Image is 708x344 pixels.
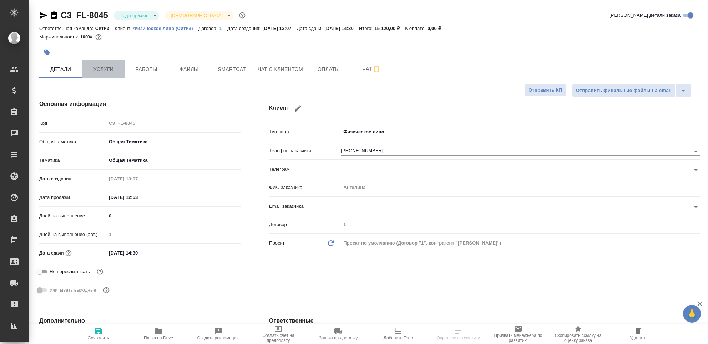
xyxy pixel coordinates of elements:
span: Удалить [630,335,646,340]
h4: Основная информация [39,100,241,108]
p: Общая тематика [39,138,106,145]
button: Сохранить [69,324,128,344]
span: Отправить финальные файлы на email [576,87,672,95]
span: Сохранить [88,335,109,340]
input: ✎ Введи что-нибудь [106,248,169,258]
button: Если добавить услуги и заполнить их объемом, то дата рассчитается автоматически [64,248,73,258]
a: C3_FL-8045 [61,10,108,20]
span: Отправить КП [529,86,562,94]
p: Телеграм [269,166,341,173]
span: Чат [354,65,389,73]
span: Чат с клиентом [258,65,303,74]
span: [PERSON_NAME] детали заказа [610,12,681,19]
span: Детали [44,65,78,74]
p: Email заказчика [269,203,341,210]
p: Физическое лицо (Сити3) [133,26,198,31]
p: Тип лица [269,128,341,135]
button: Добавить тэг [39,45,55,60]
p: ФИО заказчика [269,184,341,191]
input: Пустое поле [106,174,169,184]
p: 1 [219,26,227,31]
div: split button [572,84,692,97]
span: Оплаты [312,65,346,74]
input: Пустое поле [341,219,700,230]
button: Включи, если не хочешь, чтобы указанная дата сдачи изменилась после переставления заказа в 'Подтв... [95,267,105,276]
span: Призвать менеджера по развитию [492,333,544,343]
p: [DATE] 13:07 [262,26,297,31]
a: Физическое лицо (Сити3) [133,25,198,31]
input: Пустое поле [106,118,241,128]
button: Удалить [608,324,668,344]
button: Скопировать ссылку для ЯМессенджера [39,11,48,20]
span: Папка на Drive [144,335,173,340]
p: К оплате: [405,26,428,31]
button: Open [691,165,701,175]
p: [DATE] 14:30 [324,26,359,31]
span: Создать рекламацию [197,335,240,340]
button: Open [691,147,701,156]
h4: Клиент [269,100,700,117]
p: Дата продажи [39,194,106,201]
p: Дней на выполнение (авт.) [39,231,106,238]
p: Договор [269,221,341,228]
span: Не пересчитывать [50,268,90,275]
p: Тематика [39,157,106,164]
p: 15 120,00 ₽ [374,26,405,31]
button: Open [691,202,701,212]
p: Маржинальность: [39,34,80,40]
span: Работы [129,65,163,74]
input: ✎ Введи что-нибудь [106,211,241,221]
p: Телефон заказчика [269,147,341,154]
div: Физическое лицо [341,126,700,138]
div: Общая Тематика [106,136,241,148]
button: Отправить КП [525,84,566,97]
p: Итого: [359,26,374,31]
p: Ответственная команда: [39,26,95,31]
button: Создать рекламацию [188,324,248,344]
span: Услуги [86,65,121,74]
p: Клиент: [115,26,133,31]
button: Доп статусы указывают на важность/срочность заказа [238,11,247,20]
button: Выбери, если сб и вс нужно считать рабочими днями для выполнения заказа. [102,286,111,295]
p: Сити3 [95,26,115,31]
p: Дата сдачи: [297,26,324,31]
span: Файлы [172,65,206,74]
input: Пустое поле [341,182,700,192]
div: Общая Тематика [106,154,241,166]
button: Скопировать ссылку на оценку заказа [548,324,608,344]
p: Дата создания [39,175,106,183]
button: [DEMOGRAPHIC_DATA] [168,12,224,19]
a: 1 [219,25,227,31]
span: Создать счет на предоплату [253,333,304,343]
button: Папка на Drive [128,324,188,344]
span: Учитывать выходные [50,287,96,294]
p: 100% [80,34,94,40]
button: Заявка на доставку [308,324,368,344]
button: Создать счет на предоплату [248,324,308,344]
div: Подтвержден [114,11,160,20]
span: 🙏 [686,306,698,321]
button: Добавить Todo [368,324,428,344]
div: Подтвержден [165,11,233,20]
div: Проект по умолчанию (Договор "1", контрагент "[PERSON_NAME]") [341,237,700,249]
span: Smartcat [215,65,249,74]
p: Дней на выполнение [39,212,106,220]
span: Определить тематику [436,335,480,340]
span: Скопировать ссылку на оценку заказа [552,333,604,343]
h4: Ответственные [269,317,700,325]
h4: Дополнительно [39,317,241,325]
p: 0,00 ₽ [428,26,446,31]
p: Договор: [198,26,219,31]
p: Дата сдачи [39,250,64,257]
button: 0.00 RUB; [94,32,103,42]
button: 🙏 [683,305,701,323]
input: ✎ Введи что-нибудь [106,192,169,202]
span: Заявка на доставку [319,335,358,340]
p: Код [39,120,106,127]
button: Скопировать ссылку [50,11,58,20]
p: Проект [269,240,285,247]
p: Дата создания: [227,26,262,31]
button: Определить тематику [428,324,488,344]
svg: Подписаться [372,65,381,73]
span: Добавить Todo [384,335,413,340]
